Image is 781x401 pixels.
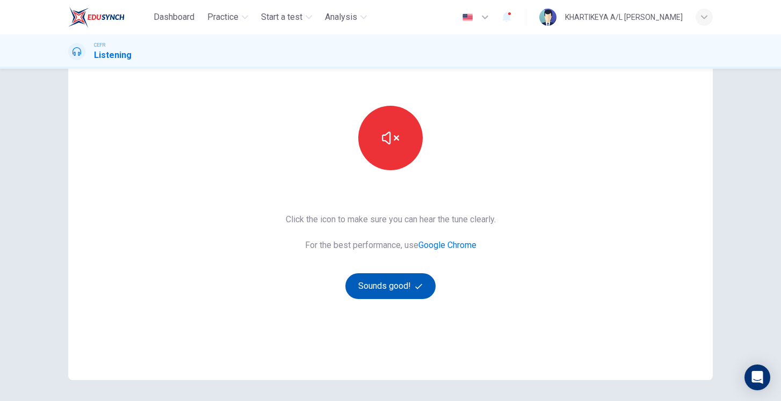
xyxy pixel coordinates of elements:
[68,6,149,28] a: EduSynch logo
[68,6,125,28] img: EduSynch logo
[286,239,496,252] span: For the best performance, use
[345,273,436,299] button: Sounds good!
[94,49,132,62] h1: Listening
[461,13,474,21] img: en
[94,41,105,49] span: CEFR
[565,11,683,24] div: KHARTIKEYA A/L [PERSON_NAME]
[539,9,556,26] img: Profile picture
[154,11,194,24] span: Dashboard
[325,11,357,24] span: Analysis
[744,364,770,390] div: Open Intercom Messenger
[286,213,496,226] span: Click the icon to make sure you can hear the tune clearly.
[149,8,199,27] button: Dashboard
[321,8,371,27] button: Analysis
[207,11,238,24] span: Practice
[418,240,476,250] a: Google Chrome
[261,11,302,24] span: Start a test
[257,8,316,27] button: Start a test
[203,8,252,27] button: Practice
